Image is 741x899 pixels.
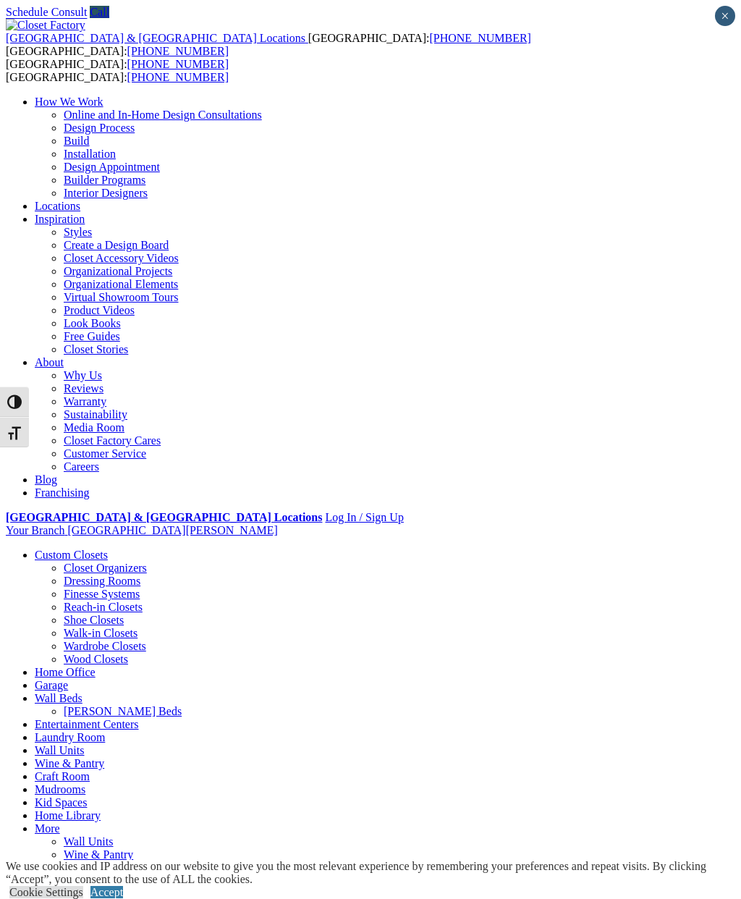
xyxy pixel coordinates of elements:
[35,549,108,561] a: Custom Closets
[35,356,64,368] a: About
[35,679,68,691] a: Garage
[127,45,229,57] a: [PHONE_NUMBER]
[6,32,308,44] a: [GEOGRAPHIC_DATA] & [GEOGRAPHIC_DATA] Locations
[64,239,169,251] a: Create a Design Board
[64,135,90,147] a: Build
[64,252,179,264] a: Closet Accessory Videos
[64,460,99,473] a: Careers
[64,640,146,652] a: Wardrobe Closets
[64,291,179,303] a: Virtual Showroom Tours
[35,796,87,809] a: Kid Spaces
[35,757,104,769] a: Wine & Pantry
[127,58,229,70] a: [PHONE_NUMBER]
[64,421,124,434] a: Media Room
[6,19,85,32] img: Closet Factory
[127,71,229,83] a: [PHONE_NUMBER]
[64,434,161,447] a: Closet Factory Cares
[35,96,103,108] a: How We Work
[35,473,57,486] a: Blog
[64,330,120,342] a: Free Guides
[6,32,305,44] span: [GEOGRAPHIC_DATA] & [GEOGRAPHIC_DATA] Locations
[64,278,178,290] a: Organizational Elements
[715,6,735,26] button: Close
[64,174,145,186] a: Builder Programs
[35,213,85,225] a: Inspiration
[64,317,121,329] a: Look Books
[64,148,116,160] a: Installation
[35,822,60,835] a: More menu text will display only on big screen
[6,524,64,536] span: Your Branch
[35,783,85,795] a: Mudrooms
[35,718,139,730] a: Entertainment Centers
[6,32,531,57] span: [GEOGRAPHIC_DATA]: [GEOGRAPHIC_DATA]:
[64,265,172,277] a: Organizational Projects
[64,226,92,238] a: Styles
[35,744,84,756] a: Wall Units
[64,187,148,199] a: Interior Designers
[35,666,96,678] a: Home Office
[6,524,278,536] a: Your Branch [GEOGRAPHIC_DATA][PERSON_NAME]
[6,58,229,83] span: [GEOGRAPHIC_DATA]: [GEOGRAPHIC_DATA]:
[35,486,90,499] a: Franchising
[6,511,322,523] a: [GEOGRAPHIC_DATA] & [GEOGRAPHIC_DATA] Locations
[64,304,135,316] a: Product Videos
[64,369,102,381] a: Why Us
[64,122,135,134] a: Design Process
[64,562,147,574] a: Closet Organizers
[64,705,182,717] a: [PERSON_NAME] Beds
[35,200,80,212] a: Locations
[35,770,90,782] a: Craft Room
[35,809,101,822] a: Home Library
[64,408,127,421] a: Sustainability
[64,601,143,613] a: Reach-in Closets
[64,343,128,355] a: Closet Stories
[325,511,403,523] a: Log In / Sign Up
[67,524,277,536] span: [GEOGRAPHIC_DATA][PERSON_NAME]
[64,627,137,639] a: Walk-in Closets
[6,860,741,886] div: We use cookies and IP address on our website to give you the most relevant experience by remember...
[64,382,103,394] a: Reviews
[64,395,106,408] a: Warranty
[64,588,140,600] a: Finesse Systems
[64,109,262,121] a: Online and In-Home Design Consultations
[429,32,530,44] a: [PHONE_NUMBER]
[64,614,124,626] a: Shoe Closets
[64,835,113,848] a: Wall Units
[9,886,83,898] a: Cookie Settings
[64,653,128,665] a: Wood Closets
[90,6,109,18] a: Call
[64,161,160,173] a: Design Appointment
[35,692,82,704] a: Wall Beds
[64,575,140,587] a: Dressing Rooms
[35,731,105,743] a: Laundry Room
[64,848,133,861] a: Wine & Pantry
[64,447,146,460] a: Customer Service
[6,6,87,18] a: Schedule Consult
[90,886,123,898] a: Accept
